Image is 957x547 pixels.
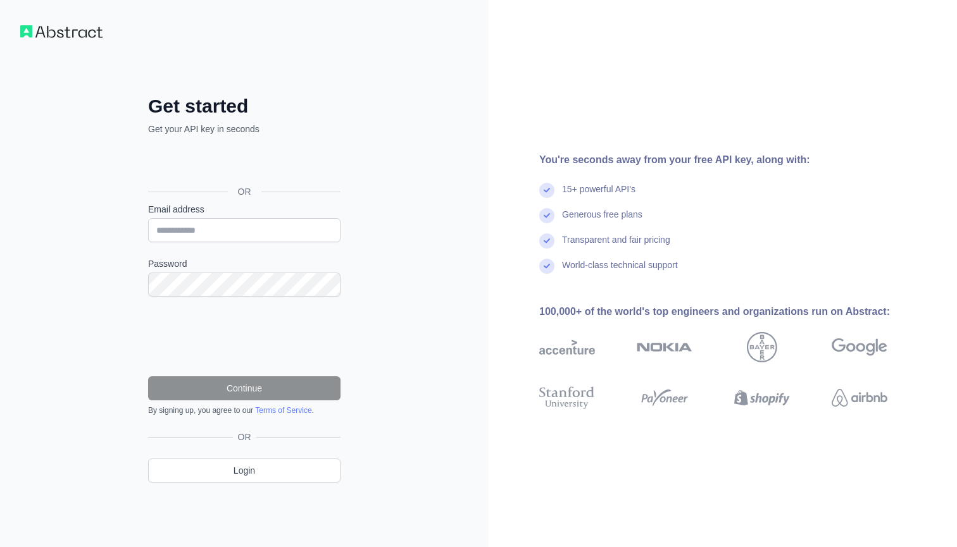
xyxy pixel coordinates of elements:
img: check mark [539,259,554,274]
div: By signing up, you agree to our . [148,405,341,415]
iframe: Sign in with Google Button [142,149,344,177]
iframe: reCAPTCHA [148,312,341,361]
img: accenture [539,332,595,362]
label: Email address [148,203,341,216]
div: Generous free plans [562,208,642,233]
div: You're seconds away from your free API key, along with: [539,152,928,168]
img: airbnb [832,384,887,412]
img: check mark [539,233,554,249]
div: World-class technical support [562,259,678,284]
div: 15+ powerful API's [562,183,635,208]
img: payoneer [637,384,692,412]
img: nokia [637,332,692,362]
p: Get your API key in seconds [148,123,341,135]
div: 100,000+ of the world's top engineers and organizations run on Abstract: [539,304,928,319]
img: stanford university [539,384,595,412]
button: Continue [148,376,341,400]
span: OR [228,185,261,198]
img: bayer [747,332,777,362]
label: Password [148,257,341,270]
img: shopify [734,384,790,412]
img: check mark [539,183,554,198]
img: Workflow [20,25,103,38]
div: Transparent and fair pricing [562,233,670,259]
a: Login [148,458,341,482]
img: google [832,332,887,362]
a: Terms of Service [255,406,311,415]
img: check mark [539,208,554,223]
div: Sign in with Google. Opens in new tab [148,149,338,177]
span: OR [233,431,256,443]
h2: Get started [148,95,341,118]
